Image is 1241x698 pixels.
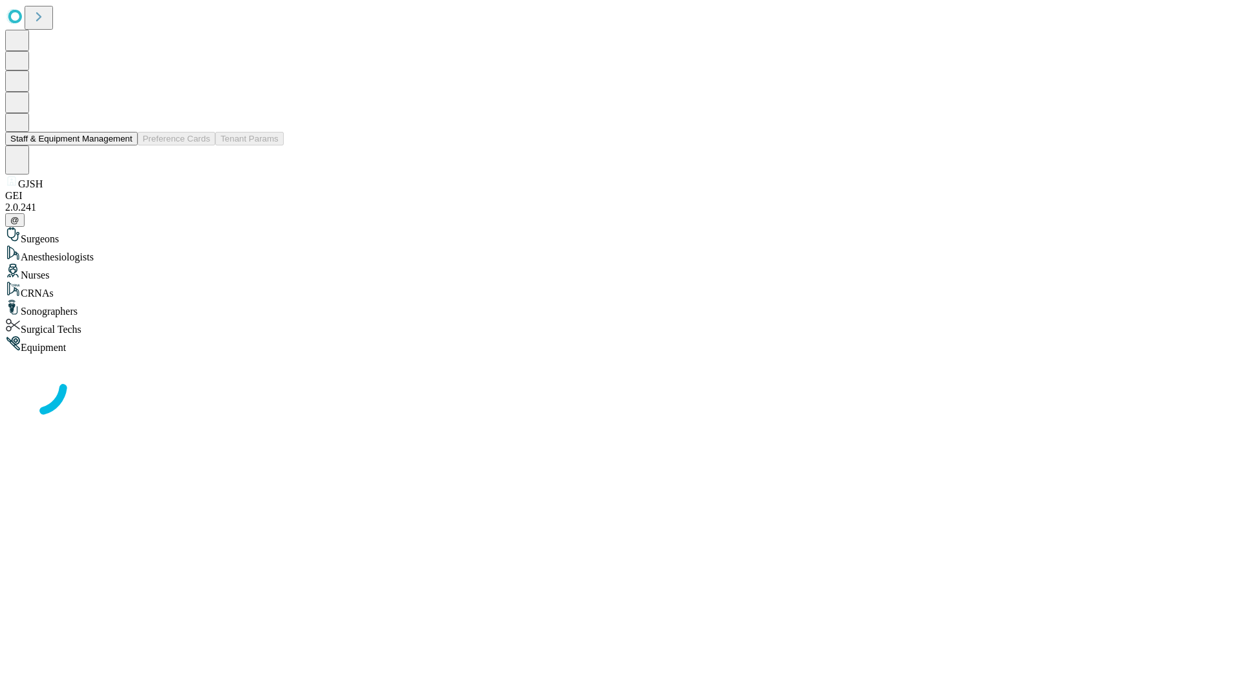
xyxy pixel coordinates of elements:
[5,202,1236,213] div: 2.0.241
[5,132,138,145] button: Staff & Equipment Management
[5,335,1236,354] div: Equipment
[5,299,1236,317] div: Sonographers
[215,132,284,145] button: Tenant Params
[5,245,1236,263] div: Anesthesiologists
[5,190,1236,202] div: GEI
[138,132,215,145] button: Preference Cards
[5,263,1236,281] div: Nurses
[5,213,25,227] button: @
[10,215,19,225] span: @
[5,317,1236,335] div: Surgical Techs
[18,178,43,189] span: GJSH
[5,281,1236,299] div: CRNAs
[5,227,1236,245] div: Surgeons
